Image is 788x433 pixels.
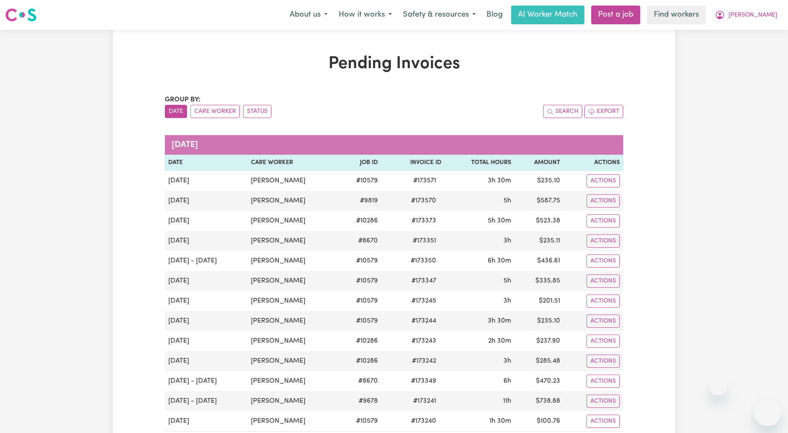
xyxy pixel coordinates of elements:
span: 5 hours [503,197,511,204]
a: Post a job [591,6,640,24]
td: $ 587.75 [515,191,564,211]
th: Total Hours [445,155,515,171]
td: [DATE] [165,291,247,311]
span: Group by: [165,96,201,103]
button: How it works [333,6,397,24]
td: [PERSON_NAME] [247,391,339,411]
button: Actions [587,395,620,408]
span: # 173244 [406,316,441,326]
button: Actions [587,174,620,188]
span: 6 hours [503,378,511,384]
th: Amount [515,155,564,171]
iframe: Button to launch messaging window [754,399,781,426]
th: Date [165,155,247,171]
td: [PERSON_NAME] [247,311,339,331]
button: About us [284,6,333,24]
td: $ 335.85 [515,271,564,291]
span: 6 hours 30 minutes [488,257,511,264]
span: # 173373 [406,216,441,226]
iframe: Close message [710,378,727,395]
span: 3 hours 30 minutes [488,318,511,324]
td: # 9819 [339,191,381,211]
td: [DATE] [165,211,247,231]
button: Actions [587,274,620,288]
td: [DATE] [165,171,247,191]
span: # 173570 [406,196,441,206]
caption: [DATE] [165,135,623,155]
span: # 173571 [408,176,441,186]
span: [PERSON_NAME] [728,11,777,20]
td: [DATE] [165,271,247,291]
td: $ 235.10 [515,311,564,331]
td: $ 470.23 [515,371,564,391]
td: [PERSON_NAME] [247,331,339,351]
td: [DATE] - [DATE] [165,391,247,411]
span: # 173245 [406,296,441,306]
a: AI Worker Match [511,6,584,24]
span: 3 hours [503,358,511,364]
span: # 173351 [408,236,441,246]
td: # 10286 [339,211,381,231]
span: 5 hours [503,277,511,284]
button: Actions [587,415,620,428]
button: Actions [587,335,620,348]
td: [DATE] [165,231,247,251]
button: Actions [587,194,620,208]
span: 5 hours 30 minutes [488,217,511,224]
th: Actions [564,155,623,171]
span: # 173347 [406,276,441,286]
button: sort invoices by paid status [243,105,271,118]
td: # 8670 [339,371,381,391]
button: Actions [587,375,620,388]
td: # 9678 [339,391,381,411]
td: [PERSON_NAME] [247,231,339,251]
td: # 10579 [339,271,381,291]
td: $ 436.61 [515,251,564,271]
td: # 8670 [339,231,381,251]
td: [PERSON_NAME] [247,171,339,191]
td: $ 235.10 [515,171,564,191]
td: [DATE] - [DATE] [165,371,247,391]
button: Actions [587,294,620,308]
td: [PERSON_NAME] [247,211,339,231]
a: Careseekers logo [5,5,37,25]
button: sort invoices by date [165,105,187,118]
span: # 173240 [406,416,441,426]
td: [DATE] [165,331,247,351]
span: 2 hours 30 minutes [488,338,511,344]
th: Invoice ID [381,155,445,171]
span: # 173242 [407,356,441,366]
td: $ 523.38 [515,211,564,231]
td: # 10579 [339,291,381,311]
button: Safety & resources [397,6,481,24]
button: Actions [587,214,620,228]
button: Export [584,105,623,118]
td: $ 285.48 [515,351,564,371]
td: # 10579 [339,251,381,271]
th: Job ID [339,155,381,171]
td: $ 738.88 [515,391,564,411]
span: # 173243 [406,336,441,346]
td: # 10286 [339,331,381,351]
td: [DATE] [165,191,247,211]
button: My Account [709,6,783,24]
td: [PERSON_NAME] [247,251,339,271]
td: $ 201.51 [515,291,564,311]
td: $ 237.90 [515,331,564,351]
button: Actions [587,234,620,248]
td: # 10286 [339,351,381,371]
a: Find workers [647,6,706,24]
td: [PERSON_NAME] [247,191,339,211]
span: 3 hours [503,237,511,244]
button: sort invoices by care worker [190,105,240,118]
td: [DATE] [165,351,247,371]
span: 1 hour 30 minutes [489,418,511,424]
td: # 10579 [339,411,381,432]
td: [DATE] [165,311,247,331]
button: Search [543,105,582,118]
td: # 10579 [339,311,381,331]
td: [PERSON_NAME] [247,411,339,432]
td: [PERSON_NAME] [247,351,339,371]
span: # 173241 [408,396,441,406]
td: # 10579 [339,171,381,191]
